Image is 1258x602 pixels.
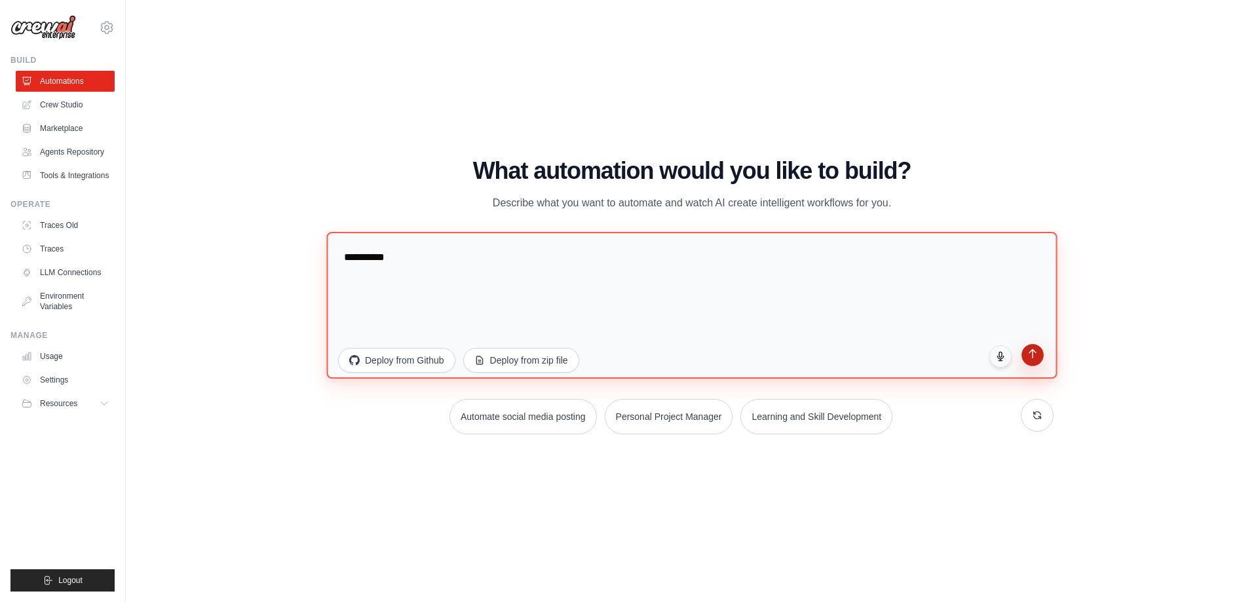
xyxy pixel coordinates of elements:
[16,286,115,317] a: Environment Variables
[16,215,115,236] a: Traces Old
[16,118,115,139] a: Marketplace
[16,165,115,186] a: Tools & Integrations
[740,399,892,434] button: Learning and Skill Development
[1192,539,1258,602] iframe: Chat Widget
[16,346,115,367] a: Usage
[16,238,115,259] a: Traces
[16,141,115,162] a: Agents Repository
[16,369,115,390] a: Settings
[605,399,733,434] button: Personal Project Manager
[1192,539,1258,602] div: 聊天小工具
[10,55,115,66] div: Build
[16,393,115,414] button: Resources
[463,348,579,373] button: Deploy from zip file
[16,71,115,92] a: Automations
[10,330,115,341] div: Manage
[16,94,115,115] a: Crew Studio
[40,398,77,409] span: Resources
[10,199,115,210] div: Operate
[58,575,83,586] span: Logout
[472,195,912,212] p: Describe what you want to automate and watch AI create intelligent workflows for you.
[338,348,455,373] button: Deploy from Github
[10,569,115,592] button: Logout
[10,15,76,40] img: Logo
[449,399,597,434] button: Automate social media posting
[16,262,115,283] a: LLM Connections
[330,158,1054,184] h1: What automation would you like to build?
